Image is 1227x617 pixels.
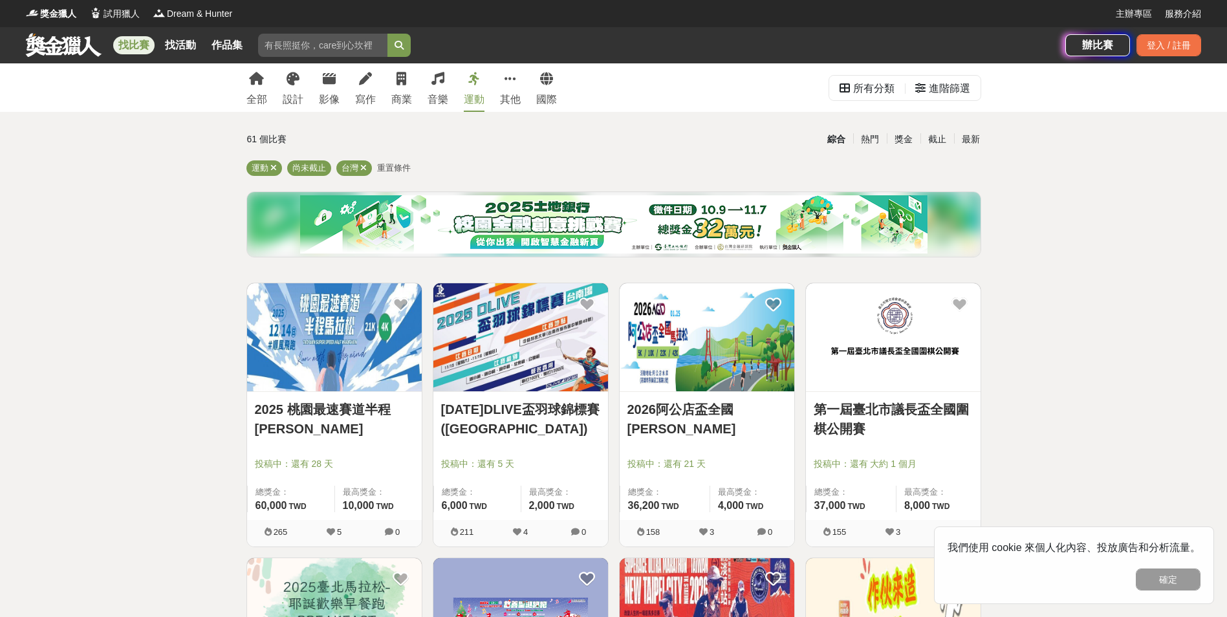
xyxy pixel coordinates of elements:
span: 總獎金： [442,486,513,499]
img: Logo [89,6,102,19]
a: 商業 [391,63,412,112]
a: 找比賽 [113,36,155,54]
div: 影像 [319,92,340,107]
button: 確定 [1136,568,1200,590]
span: 2,000 [529,500,555,511]
a: 2025 桃園最速賽道半程[PERSON_NAME] [255,400,414,438]
span: 獎金獵人 [40,7,76,21]
input: 有長照挺你，care到心坎裡！青春出手，拍出照顧 影音徵件活動 [258,34,387,57]
div: 登入 / 註冊 [1136,34,1201,56]
img: Logo [26,6,39,19]
div: 進階篩選 [929,76,970,102]
span: TWD [847,502,865,511]
a: 主辦專區 [1116,7,1152,21]
span: TWD [288,502,306,511]
span: 總獎金： [628,486,702,499]
div: 寫作 [355,92,376,107]
span: 投稿中：還有 21 天 [627,457,787,471]
span: 4,000 [718,500,744,511]
a: [DATE]DLIVE盃羽球錦標賽([GEOGRAPHIC_DATA]) [441,400,600,438]
a: 第一屆臺北市議長盃全國圍棋公開賽 [814,400,973,438]
a: 找活動 [160,36,201,54]
div: 其他 [500,92,521,107]
div: 國際 [536,92,557,107]
div: 截止 [920,128,954,151]
span: 總獎金： [814,486,888,499]
div: 設計 [283,92,303,107]
div: 獎金 [887,128,920,151]
a: 辦比賽 [1065,34,1130,56]
span: 最高獎金： [343,486,414,499]
a: Logo獎金獵人 [26,7,76,21]
span: 投稿中：還有 28 天 [255,457,414,471]
span: TWD [746,502,763,511]
span: 運動 [252,163,268,173]
a: Cover Image [620,283,794,392]
div: 61 個比賽 [247,128,491,151]
a: Cover Image [247,283,422,392]
a: 影像 [319,63,340,112]
span: 60,000 [255,500,287,511]
span: 總獎金： [255,486,327,499]
div: 運動 [464,92,484,107]
div: 綜合 [820,128,853,151]
span: 最高獎金： [904,486,973,499]
span: 5 [337,527,342,537]
span: Dream & Hunter [167,7,232,21]
span: 試用獵人 [103,7,140,21]
div: 所有分類 [853,76,895,102]
span: 8,000 [904,500,930,511]
div: 商業 [391,92,412,107]
a: Cover Image [433,283,608,392]
img: Logo [153,6,166,19]
span: TWD [376,502,393,511]
a: 服務介紹 [1165,7,1201,21]
img: de0ec254-a5ce-4606-9358-3f20dd3f7ec9.png [300,195,928,254]
span: 10,000 [343,500,375,511]
a: 運動 [464,63,484,112]
img: Cover Image [247,283,422,391]
a: 設計 [283,63,303,112]
span: TWD [932,502,950,511]
div: 熱門 [853,128,887,151]
span: 4 [523,527,528,537]
a: Logo試用獵人 [89,7,140,21]
span: 最高獎金： [718,486,787,499]
span: 158 [646,527,660,537]
div: 最新 [954,128,988,151]
a: 音樂 [428,63,448,112]
span: 265 [274,527,288,537]
img: Cover Image [620,283,794,391]
a: 國際 [536,63,557,112]
a: Cover Image [806,283,981,392]
img: Cover Image [433,283,608,391]
span: TWD [557,502,574,511]
a: 2026阿公店盃全國[PERSON_NAME] [627,400,787,438]
span: 重置條件 [377,163,411,173]
span: 投稿中：還有 大約 1 個月 [814,457,973,471]
span: 6,000 [442,500,468,511]
a: 作品集 [206,36,248,54]
span: 0 [395,527,400,537]
span: 我們使用 cookie 來個人化內容、投放廣告和分析流量。 [948,542,1200,553]
a: 其他 [500,63,521,112]
span: 3 [710,527,714,537]
span: 0 [768,527,772,537]
span: 211 [460,527,474,537]
span: 尚未截止 [292,163,326,173]
span: 36,200 [628,500,660,511]
span: 155 [832,527,847,537]
span: 0 [581,527,586,537]
span: TWD [661,502,679,511]
span: 投稿中：還有 5 天 [441,457,600,471]
span: TWD [470,502,487,511]
img: Cover Image [806,283,981,391]
a: LogoDream & Hunter [153,7,232,21]
span: 37,000 [814,500,846,511]
a: 全部 [246,63,267,112]
a: 寫作 [355,63,376,112]
div: 音樂 [428,92,448,107]
span: 台灣 [342,163,358,173]
span: 3 [896,527,900,537]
